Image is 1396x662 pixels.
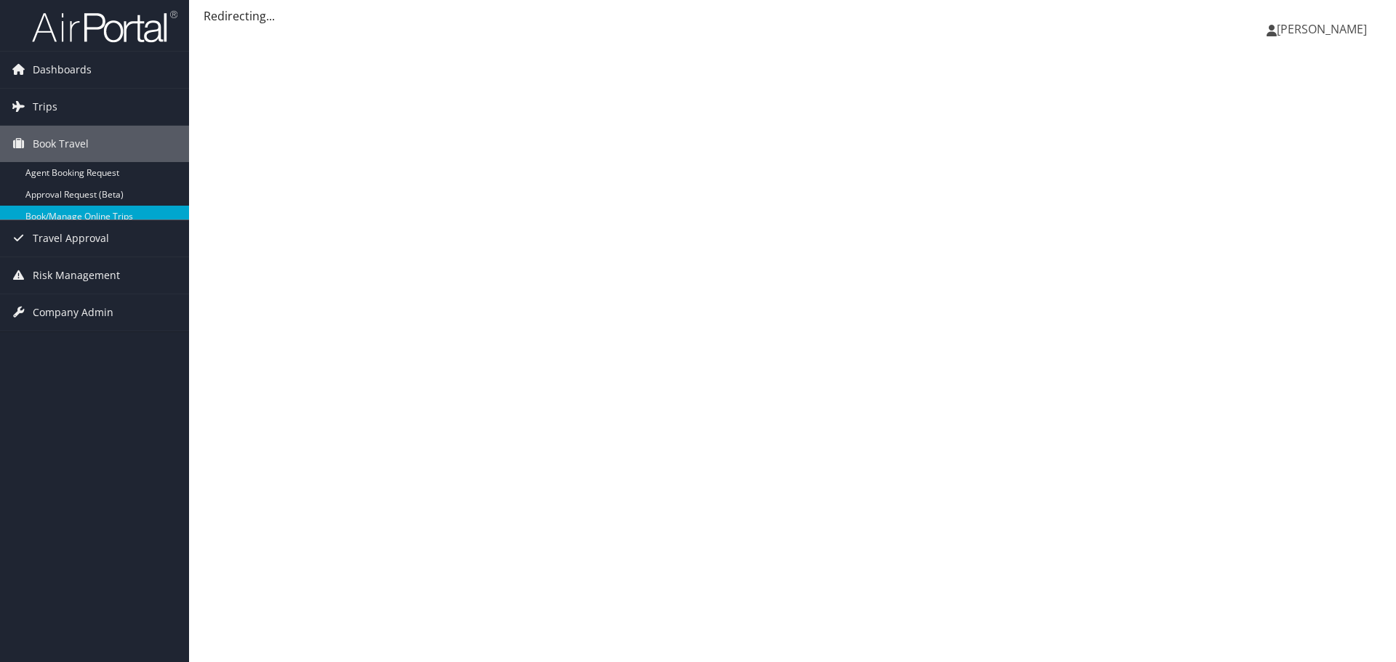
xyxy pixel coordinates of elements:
[1267,7,1381,51] a: [PERSON_NAME]
[33,89,57,125] span: Trips
[33,257,120,294] span: Risk Management
[33,52,92,88] span: Dashboards
[1277,21,1367,37] span: [PERSON_NAME]
[204,7,1381,25] div: Redirecting...
[33,220,109,257] span: Travel Approval
[33,126,89,162] span: Book Travel
[33,294,113,331] span: Company Admin
[32,9,177,44] img: airportal-logo.png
